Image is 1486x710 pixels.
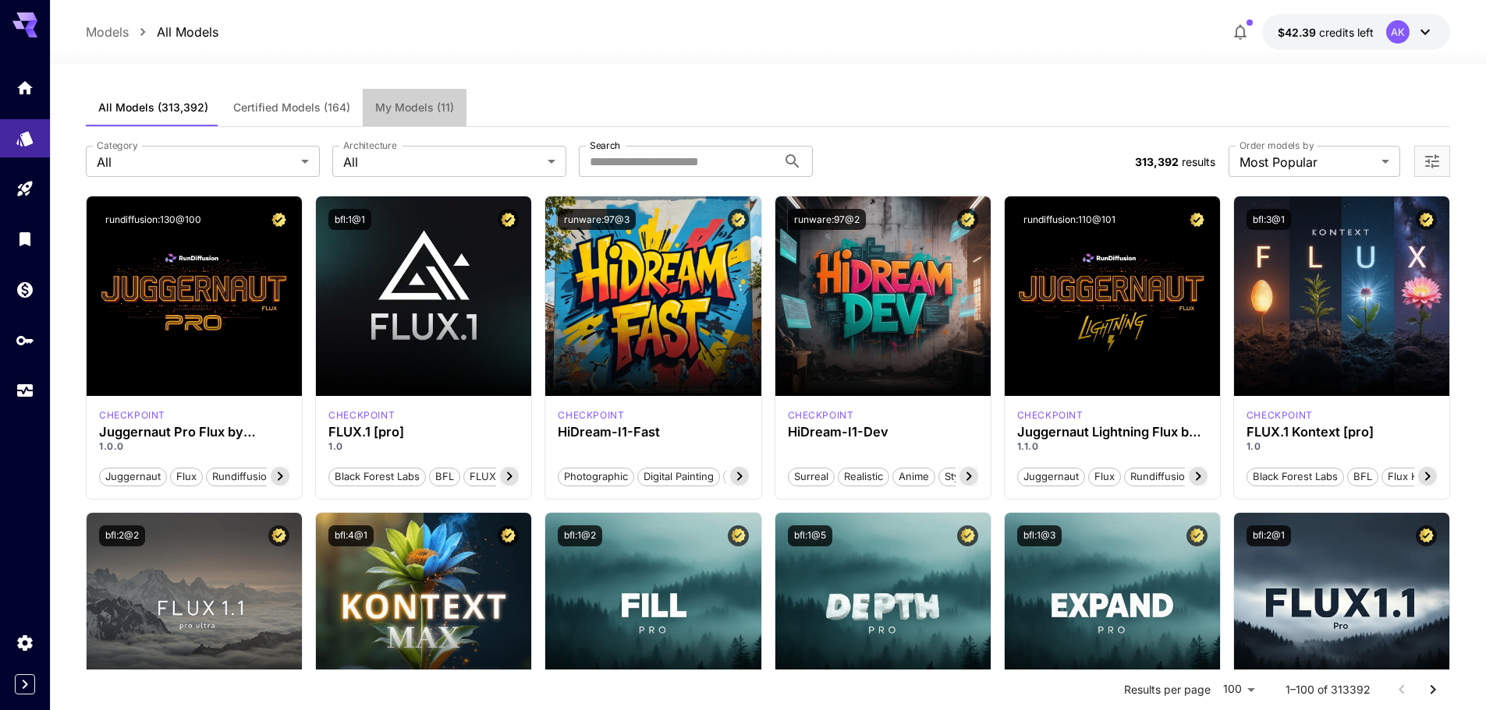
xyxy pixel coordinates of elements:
button: BFL [429,466,460,486]
button: Certified Model – Vetted for best performance and includes a commercial license. [268,209,289,230]
h3: FLUX.1 [pro] [328,425,519,440]
span: All [97,153,295,171]
span: rundiffusion [207,469,278,485]
div: Usage [16,381,34,401]
div: Library [16,229,34,249]
span: Black Forest Labs [1247,469,1343,485]
div: FLUX.1 D [1017,408,1083,422]
button: Expand sidebar [15,674,35,694]
button: rundiffusion:110@101 [1017,209,1122,230]
div: HiDream Fast [558,408,624,422]
span: $42.39 [1278,26,1319,39]
button: Black Forest Labs [328,466,426,486]
span: rundiffusion [1125,469,1197,485]
button: Certified Model – Vetted for best performance and includes a commercial license. [728,209,749,230]
p: checkpoint [99,408,165,422]
div: AK [1386,20,1410,44]
div: FLUX.1 Kontext [pro] [1247,408,1313,422]
h3: HiDream-I1-Fast [558,425,748,440]
a: Models [86,23,129,41]
button: flux [170,466,203,486]
button: juggernaut [1017,466,1085,486]
span: All [343,153,541,171]
p: 1.1.0 [1017,440,1208,454]
h3: Juggernaut Lightning Flux by RunDiffusion [1017,425,1208,440]
button: Surreal [788,466,835,486]
button: runware:97@3 [558,209,636,230]
span: Cinematic [724,469,782,485]
p: checkpoint [558,408,624,422]
span: credits left [1319,26,1374,39]
p: 1–100 of 313392 [1286,682,1371,698]
button: rundiffusion [1124,466,1197,486]
button: Black Forest Labs [1247,466,1344,486]
label: Search [590,139,620,152]
div: Settings [16,633,34,652]
span: juggernaut [100,469,166,485]
span: Anime [893,469,935,485]
button: Realistic [838,466,889,486]
button: Certified Model – Vetted for best performance and includes a commercial license. [957,209,978,230]
button: Photographic [558,466,634,486]
button: $42.38956AK [1262,14,1450,50]
div: Models [16,124,34,143]
span: Realistic [839,469,888,485]
span: BFL [430,469,459,485]
button: Flux Kontext [1381,466,1454,486]
span: Surreal [789,469,834,485]
button: Certified Model – Vetted for best performance and includes a commercial license. [498,209,519,230]
div: Playground [16,179,34,199]
span: Stylized [939,469,988,485]
h3: HiDream-I1-Dev [788,425,978,440]
button: Certified Model – Vetted for best performance and includes a commercial license. [1416,209,1437,230]
p: 1.0.0 [99,440,289,454]
button: flux [1088,466,1121,486]
button: Certified Model – Vetted for best performance and includes a commercial license. [1416,525,1437,546]
div: Wallet [16,280,34,299]
button: bfl:3@1 [1247,209,1291,230]
button: Cinematic [723,466,783,486]
div: HiDream Dev [788,408,854,422]
span: results [1182,155,1215,168]
div: Home [16,78,34,97]
span: juggernaut [1018,469,1084,485]
p: 1.0 [328,440,519,454]
div: FLUX.1 D [99,408,165,422]
div: $42.38956 [1278,24,1374,41]
span: FLUX.1 [pro] [464,469,535,485]
button: Certified Model – Vetted for best performance and includes a commercial license. [728,525,749,546]
nav: breadcrumb [86,23,218,41]
span: Flux Kontext [1382,469,1453,485]
p: checkpoint [1247,408,1313,422]
label: Order models by [1240,139,1314,152]
span: All Models (313,392) [98,101,208,115]
span: flux [171,469,202,485]
span: My Models (11) [375,101,454,115]
div: API Keys [16,330,34,350]
p: checkpoint [1017,408,1083,422]
span: Black Forest Labs [329,469,425,485]
button: rundiffusion:130@100 [99,209,207,230]
a: All Models [157,23,218,41]
button: Stylized [938,466,988,486]
button: bfl:1@1 [328,209,371,230]
p: checkpoint [328,408,395,422]
button: Certified Model – Vetted for best performance and includes a commercial license. [268,525,289,546]
button: Certified Model – Vetted for best performance and includes a commercial license. [957,525,978,546]
div: Juggernaut Pro Flux by RunDiffusion [99,425,289,440]
button: rundiffusion [206,466,279,486]
span: BFL [1348,469,1378,485]
p: checkpoint [788,408,854,422]
button: bfl:1@5 [788,525,832,546]
p: Results per page [1124,682,1211,698]
button: Digital Painting [637,466,720,486]
button: bfl:2@1 [1247,525,1291,546]
label: Architecture [343,139,396,152]
button: BFL [1347,466,1378,486]
button: FLUX.1 [pro] [463,466,536,486]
